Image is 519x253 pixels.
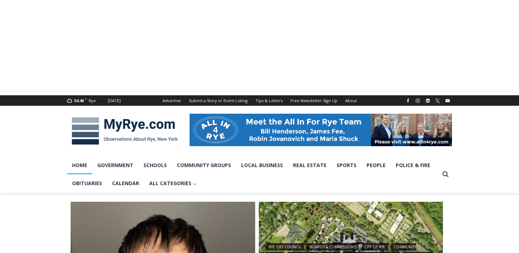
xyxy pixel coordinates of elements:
a: Schools [138,156,172,174]
a: Calendar [107,174,144,192]
a: Facebook [404,96,412,105]
span: All Categories [149,179,196,187]
a: Police & Fire [391,156,435,174]
span: F [85,97,87,101]
a: About [341,95,361,106]
a: X [433,96,442,105]
img: MyRye.com [67,112,182,150]
a: Home [67,156,92,174]
a: Local Business [236,156,288,174]
img: All in for Rye [190,114,452,146]
a: Linkedin [423,96,432,105]
a: Obituaries [67,174,107,192]
span: 54.45 [74,98,84,103]
a: YouTube [443,96,452,105]
a: Submit a Story or Event Listing [185,95,252,106]
nav: Primary Navigation [67,156,439,193]
nav: Secondary Navigation [159,95,361,106]
a: Tips & Letters [252,95,287,106]
div: [DATE] [108,97,121,104]
a: Rye City Council [266,243,304,250]
a: Community Groups [172,156,236,174]
div: Rye [89,97,96,104]
button: View Search Form [439,168,452,181]
a: Advertise [159,95,185,106]
a: Sports [332,156,361,174]
a: Boards & Commissions [307,243,359,250]
a: People [361,156,391,174]
a: Free Newsletter Sign Up [287,95,341,106]
a: Real Estate [288,156,332,174]
a: Government [92,156,138,174]
a: All Categories [144,174,201,192]
a: Instagram [413,96,422,105]
a: City of Rye [362,243,388,250]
